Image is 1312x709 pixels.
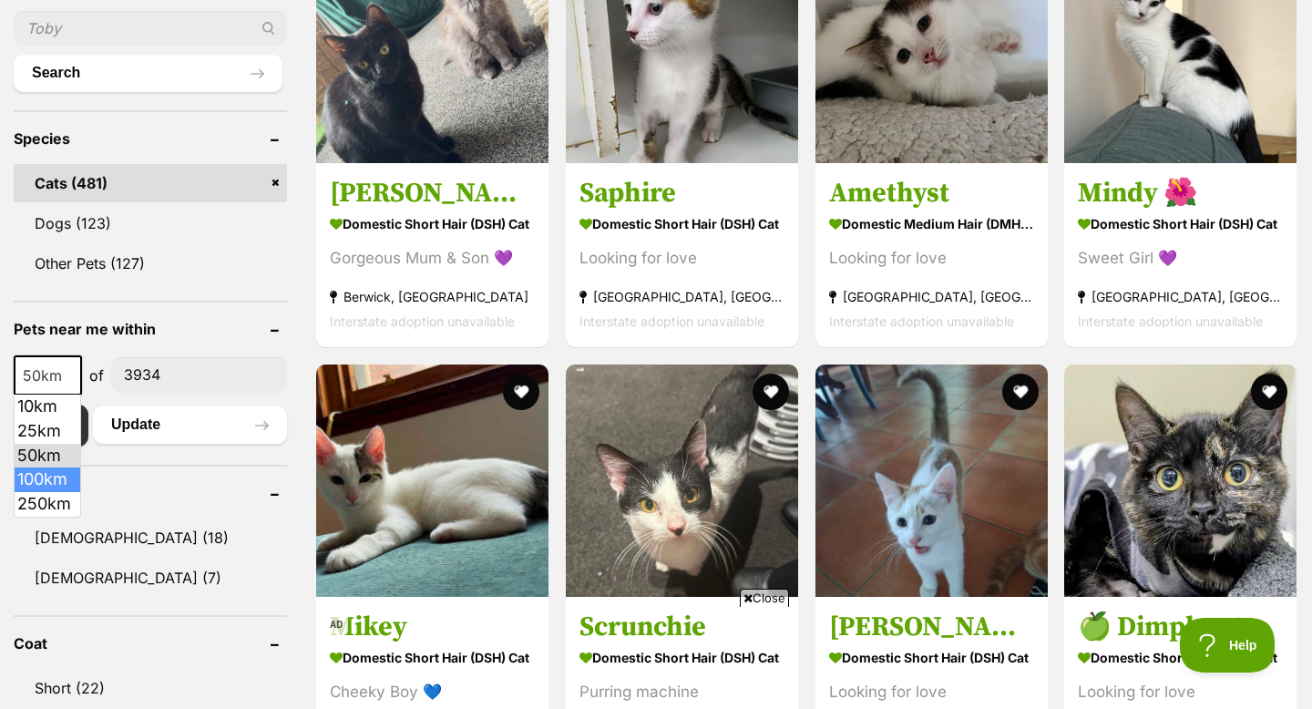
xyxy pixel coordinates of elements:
[330,211,535,237] strong: Domestic Short Hair (DSH) Cat
[14,559,287,597] a: [DEMOGRAPHIC_DATA] (7)
[656,699,657,700] iframe: Advertisement
[829,313,1014,329] span: Interstate adoption unavailable
[324,614,348,635] span: AD
[579,176,784,211] h3: Saphire
[1001,374,1038,410] button: favourite
[15,492,80,517] li: 250km
[14,321,287,337] header: Pets near me within
[14,485,287,501] header: Gender
[14,635,287,652] header: Coat
[579,246,784,271] div: Looking for love
[1064,162,1297,347] a: Mindy 🌺 Domestic Short Hair (DSH) Cat Sweet Girl 💜 [GEOGRAPHIC_DATA], [GEOGRAPHIC_DATA] Interstat...
[1078,644,1283,671] strong: Domestic Short Hair (DSH) Cat
[316,162,548,347] a: [PERSON_NAME] & Stormy Domestic Short Hair (DSH) Cat Gorgeous Mum & Son 💜 Berwick, [GEOGRAPHIC_DA...
[829,610,1034,644] h3: [PERSON_NAME]
[111,357,287,392] input: postcode
[1078,610,1283,644] h3: 🍏 Dimple 6431 🍏
[330,284,535,309] strong: Berwick, [GEOGRAPHIC_DATA]
[1078,284,1283,309] strong: [GEOGRAPHIC_DATA], [GEOGRAPHIC_DATA]
[566,365,798,597] img: Scrunchie - Domestic Short Hair (DSH) Cat
[1078,176,1283,211] h3: Mindy 🌺
[647,2,661,16] img: consumer-privacy-logo.png
[566,162,798,347] a: Saphire Domestic Short Hair (DSH) Cat Looking for love [GEOGRAPHIC_DATA], [GEOGRAPHIC_DATA] Inter...
[14,130,287,147] header: Species
[330,313,515,329] span: Interstate adoption unavailable
[815,162,1048,347] a: Amethyst Domestic Medium Hair (DMH) Cat Looking for love [GEOGRAPHIC_DATA], [GEOGRAPHIC_DATA] Int...
[15,395,80,419] li: 10km
[14,55,282,91] button: Search
[829,284,1034,309] strong: [GEOGRAPHIC_DATA], [GEOGRAPHIC_DATA]
[14,669,287,707] a: Short (22)
[829,644,1034,671] strong: Domestic Short Hair (DSH) Cat
[1078,313,1263,329] span: Interstate adoption unavailable
[330,246,535,271] div: Gorgeous Mum & Son 💜
[645,2,663,16] a: Privacy Notification
[15,363,80,388] span: 50km
[14,355,82,396] span: 50km
[829,176,1034,211] h3: Amethyst
[14,204,287,242] a: Dogs (123)
[316,365,548,597] img: Mikey - Domestic Short Hair (DSH) Cat
[14,164,287,202] a: Cats (481)
[579,313,764,329] span: Interstate adoption unavailable
[740,589,789,607] span: Close
[15,468,80,492] li: 100km
[2,2,16,16] img: consumer-privacy-logo.png
[15,444,80,468] li: 50km
[14,244,287,283] a: Other Pets (127)
[644,1,661,15] img: iconc.png
[579,284,784,309] strong: [GEOGRAPHIC_DATA], [GEOGRAPHIC_DATA]
[815,365,1048,597] img: Tom - Domestic Short Hair (DSH) Cat
[579,211,784,237] strong: Domestic Short Hair (DSH) Cat
[1078,246,1283,271] div: Sweet Girl 💜
[93,406,287,443] button: Update
[1251,374,1287,410] button: favourite
[1064,365,1297,597] img: 🍏 Dimple 6431 🍏 - Domestic Short Hair (DSH) Cat
[15,419,80,444] li: 25km
[1078,680,1283,704] div: Looking for love
[829,246,1034,271] div: Looking for love
[829,680,1034,704] div: Looking for love
[829,211,1034,237] strong: Domestic Medium Hair (DMH) Cat
[14,519,287,557] a: [DEMOGRAPHIC_DATA] (18)
[89,365,104,386] span: of
[14,11,287,46] input: Toby
[1180,618,1276,673] iframe: Help Scout Beacon - Open
[503,374,539,410] button: favourite
[1078,211,1283,237] strong: Domestic Short Hair (DSH) Cat
[753,374,789,410] button: favourite
[330,176,535,211] h3: [PERSON_NAME] & Stormy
